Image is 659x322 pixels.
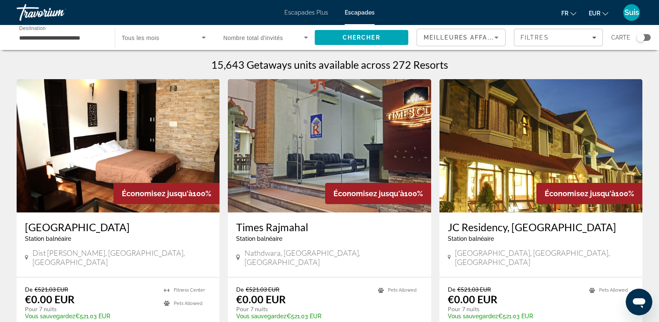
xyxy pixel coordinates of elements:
[211,58,448,71] h1: 15,643 Getaways units available across 272 Resorts
[25,221,211,233] a: [GEOGRAPHIC_DATA]
[448,313,498,320] span: Vous sauvegardez
[122,35,160,41] span: Tous les mois
[621,4,642,21] button: Menu utilisateur
[122,189,193,198] span: Économisez jusqu'à
[626,289,652,315] iframe: Bouton de lancement de la fenêtre de messagerie
[19,33,104,43] input: Select destination
[25,293,74,305] p: €0.00 EUR
[25,286,32,293] span: De
[514,29,603,46] button: Filters
[599,287,628,293] span: Pets Allowed
[25,313,155,320] p: €521.03 EUR
[17,79,220,212] img: Haut Monde Hill Stream Resort
[561,7,576,19] button: Changer de langue
[561,10,568,17] font: fr
[25,235,71,242] span: Station balnéaire
[244,248,423,267] span: Nathdwara, [GEOGRAPHIC_DATA], [GEOGRAPHIC_DATA]
[236,305,369,313] p: Pour 7 nuits
[439,79,642,212] img: JC Residency, Kodaikanal
[19,25,46,31] span: Destination
[589,10,600,17] font: EUR
[236,235,282,242] span: Station balnéaire
[284,9,328,16] a: Escapades Plus
[17,2,100,23] a: Travorium
[455,248,634,267] span: [GEOGRAPHIC_DATA], [GEOGRAPHIC_DATA], [GEOGRAPHIC_DATA]
[333,189,404,198] span: Économisez jusqu'à
[448,313,581,320] p: €521.03 EUR
[448,305,581,313] p: Pour 7 nuits
[246,286,279,293] span: €521.03 EUR
[424,32,499,42] mat-select: Sort by
[388,287,417,293] span: Pets Allowed
[25,305,155,313] p: Pour 7 nuits
[35,286,68,293] span: €521.03 EUR
[236,313,369,320] p: €521.03 EUR
[521,34,549,41] span: Filtres
[611,32,630,43] span: Carte
[448,293,497,305] p: €0.00 EUR
[236,313,286,320] span: Vous sauvegardez
[174,301,202,306] span: Pets Allowed
[448,286,455,293] span: De
[236,221,422,233] a: Times Rajmahal
[589,7,608,19] button: Changer de devise
[624,8,639,17] font: Suis
[32,248,212,267] span: Dist [PERSON_NAME], [GEOGRAPHIC_DATA], [GEOGRAPHIC_DATA]
[536,183,642,204] div: 100%
[315,30,409,45] button: Search
[345,9,375,16] a: Escapades
[448,235,494,242] span: Station balnéaire
[343,34,380,41] span: Chercher
[448,221,634,233] a: JC Residency, [GEOGRAPHIC_DATA]
[114,183,220,204] div: 100%
[457,286,491,293] span: €521.03 EUR
[228,79,431,212] img: Times Rajmahal
[424,34,504,41] span: Meilleures affaires
[25,313,75,320] span: Vous sauvegardez
[545,189,615,198] span: Économisez jusqu'à
[236,286,244,293] span: De
[325,183,431,204] div: 100%
[174,287,205,293] span: Fitness Center
[223,35,283,41] span: Nombre total d'invités
[236,293,286,305] p: €0.00 EUR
